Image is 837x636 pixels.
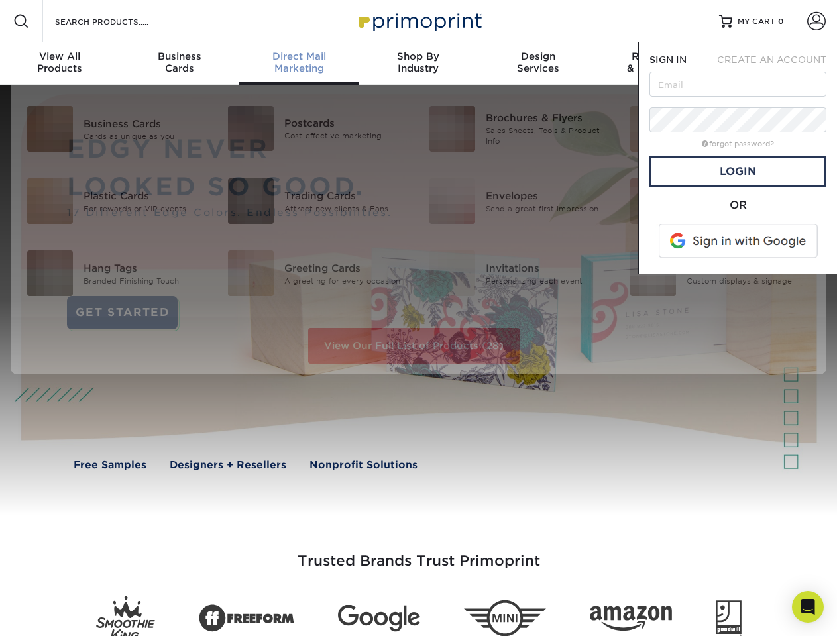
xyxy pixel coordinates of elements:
span: CREATE AN ACCOUNT [717,54,826,65]
iframe: Google Customer Reviews [3,596,113,631]
span: 0 [778,17,784,26]
a: Shop ByIndustry [359,42,478,85]
span: Shop By [359,50,478,62]
div: Marketing [239,50,359,74]
div: Cards [119,50,239,74]
span: Design [478,50,598,62]
span: Business [119,50,239,62]
a: DesignServices [478,42,598,85]
h3: Trusted Brands Trust Primoprint [31,521,807,586]
a: Resources& Templates [598,42,717,85]
a: Login [649,156,826,187]
img: Amazon [590,606,672,631]
div: Industry [359,50,478,74]
div: OR [649,197,826,213]
img: Primoprint [353,7,485,35]
input: Email [649,72,826,97]
span: Resources [598,50,717,62]
div: & Templates [598,50,717,74]
div: Open Intercom Messenger [792,591,824,623]
div: Services [478,50,598,74]
span: SIGN IN [649,54,687,65]
a: forgot password? [702,140,774,148]
a: Direct MailMarketing [239,42,359,85]
img: Goodwill [716,600,742,636]
input: SEARCH PRODUCTS..... [54,13,183,29]
a: View Our Full List of Products (28) [308,328,520,364]
span: MY CART [738,16,775,27]
span: Direct Mail [239,50,359,62]
a: BusinessCards [119,42,239,85]
img: Google [338,605,420,632]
